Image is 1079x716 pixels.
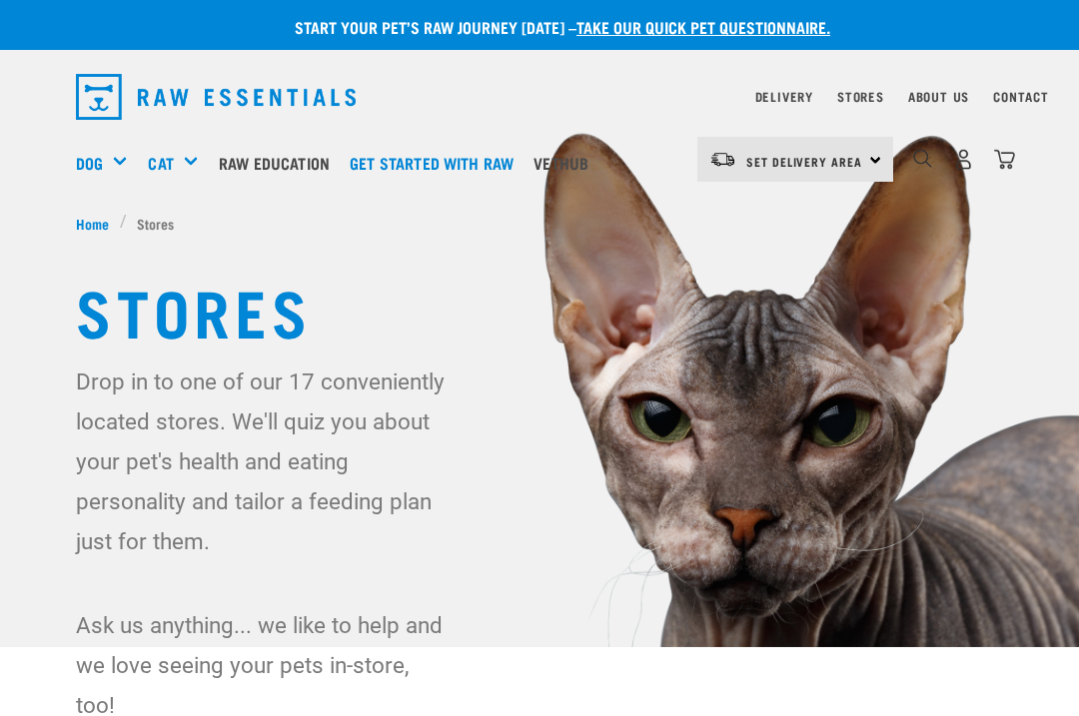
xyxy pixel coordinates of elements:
a: Delivery [755,93,813,100]
a: Dog [76,151,103,175]
span: Home [76,213,109,234]
img: Raw Essentials Logo [76,74,356,120]
a: Cat [148,151,173,175]
a: Contact [993,93,1049,100]
p: Drop in to one of our 17 conveniently located stores. We'll quiz you about your pet's health and ... [76,361,447,561]
a: Vethub [529,123,603,203]
nav: breadcrumbs [76,213,1003,234]
img: home-icon@2x.png [994,149,1015,170]
a: take our quick pet questionnaire. [576,22,830,31]
a: About Us [908,93,969,100]
a: Home [76,213,120,234]
a: Get started with Raw [345,123,529,203]
img: user.png [953,149,974,170]
h1: Stores [76,274,1003,346]
nav: dropdown navigation [60,66,1019,128]
a: Raw Education [214,123,345,203]
img: van-moving.png [709,151,736,169]
img: home-icon-1@2x.png [913,149,932,168]
a: Stores [837,93,884,100]
span: Set Delivery Area [746,158,862,165]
